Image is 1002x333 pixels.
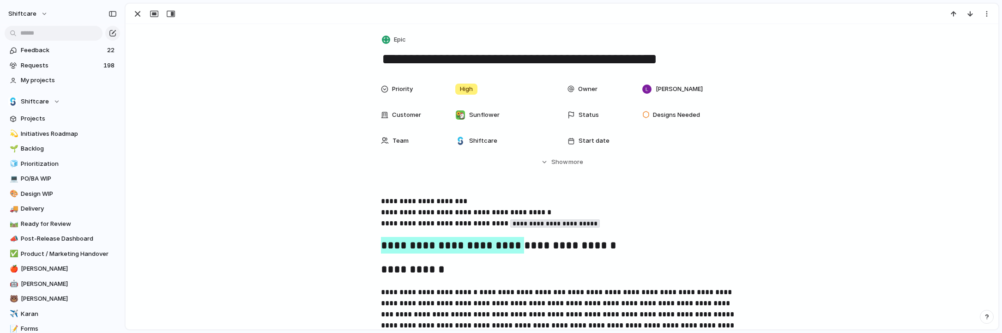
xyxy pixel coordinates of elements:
[21,204,117,213] span: Delivery
[21,294,117,303] span: [PERSON_NAME]
[460,85,473,94] span: High
[10,309,16,319] div: ✈️
[21,249,117,259] span: Product / Marketing Handover
[8,144,18,153] button: 🌱
[107,46,116,55] span: 22
[8,159,18,169] button: 🧊
[21,174,117,183] span: PO/BA WIP
[5,43,120,57] a: Feedback22
[5,157,120,171] a: 🧊Prioritization
[8,189,18,199] button: 🎨
[5,202,120,216] a: 🚚Delivery
[21,159,117,169] span: Prioritization
[8,294,18,303] button: 🐻
[392,85,413,94] span: Priority
[381,154,743,170] button: Showmore
[579,110,599,120] span: Status
[10,264,16,274] div: 🍎
[21,264,117,273] span: [PERSON_NAME]
[21,234,117,243] span: Post-Release Dashboard
[8,174,18,183] button: 💻
[5,112,120,126] a: Projects
[8,219,18,229] button: 🛤️
[10,158,16,169] div: 🧊
[10,174,16,184] div: 💻
[5,262,120,276] a: 🍎[PERSON_NAME]
[10,294,16,304] div: 🐻
[469,110,500,120] span: Sunflower
[21,114,117,123] span: Projects
[5,277,120,291] a: 🤖[PERSON_NAME]
[8,234,18,243] button: 📣
[21,189,117,199] span: Design WIP
[10,144,16,154] div: 🌱
[8,264,18,273] button: 🍎
[392,136,409,145] span: Team
[5,142,120,156] a: 🌱Backlog
[380,33,409,47] button: Epic
[10,204,16,214] div: 🚚
[653,110,700,120] span: Designs Needed
[5,292,120,306] a: 🐻[PERSON_NAME]
[469,136,497,145] span: Shiftcare
[10,128,16,139] div: 💫
[578,85,598,94] span: Owner
[21,76,117,85] span: My projects
[21,46,104,55] span: Feedback
[21,279,117,289] span: [PERSON_NAME]
[21,97,49,106] span: Shiftcare
[656,85,703,94] span: [PERSON_NAME]
[10,218,16,229] div: 🛤️
[392,110,421,120] span: Customer
[10,234,16,244] div: 📣
[4,6,53,21] button: shiftcare
[21,219,117,229] span: Ready for Review
[21,61,101,70] span: Requests
[10,248,16,259] div: ✅
[5,73,120,87] a: My projects
[21,129,117,139] span: Initiatives Roadmap
[394,35,406,44] span: Epic
[568,157,583,167] span: more
[5,59,120,73] a: Requests198
[5,172,120,186] a: 💻PO/BA WIP
[103,61,116,70] span: 198
[5,187,120,201] a: 🎨Design WIP
[579,136,610,145] span: Start date
[5,217,120,231] a: 🛤️Ready for Review
[21,144,117,153] span: Backlog
[10,188,16,199] div: 🎨
[5,232,120,246] a: 📣Post-Release Dashboard
[21,309,117,319] span: Karan
[8,204,18,213] button: 🚚
[8,279,18,289] button: 🤖
[5,247,120,261] a: ✅Product / Marketing Handover
[5,307,120,321] a: ✈️Karan
[5,95,120,109] button: Shiftcare
[551,157,568,167] span: Show
[10,279,16,289] div: 🤖
[8,9,36,18] span: shiftcare
[8,129,18,139] button: 💫
[5,127,120,141] a: 💫Initiatives Roadmap
[8,309,18,319] button: ✈️
[8,249,18,259] button: ✅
